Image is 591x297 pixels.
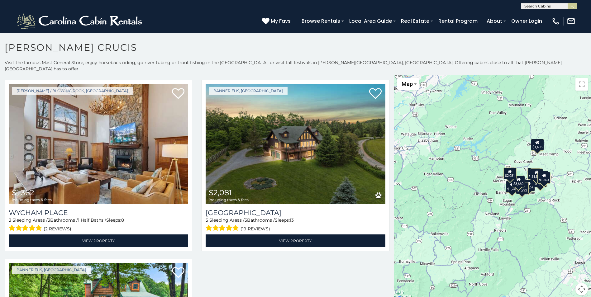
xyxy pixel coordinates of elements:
span: (2 reviews) [44,225,71,233]
div: $1,292 [516,182,529,194]
div: $3,660 [512,176,525,187]
div: $2,000 [527,168,541,180]
img: phone-regular-white.png [551,17,560,26]
img: Wycham Place [9,84,188,204]
a: Local Area Guide [346,16,395,26]
span: 5 [206,217,208,223]
button: Toggle fullscreen view [575,78,588,91]
button: Change map style [397,78,419,90]
div: $1,396 [522,180,535,191]
img: mail-regular-white.png [567,17,575,26]
span: including taxes & fees [12,198,52,202]
a: [PERSON_NAME] / Blowing Rock, [GEOGRAPHIC_DATA] [12,87,133,95]
div: $1,363 [537,172,550,184]
a: View Property [206,234,385,247]
a: Real Estate [398,16,432,26]
a: Banner Elk, [GEOGRAPHIC_DATA] [12,266,91,274]
a: Owner Login [508,16,545,26]
a: Add to favorites [172,266,184,280]
button: Map camera controls [575,283,588,295]
img: White-1-2.png [16,12,145,31]
span: including taxes & fees [209,198,249,202]
a: Wycham Place [9,209,188,217]
div: Sleeping Areas / Bathrooms / Sleeps: [206,217,385,233]
span: My Favs [271,17,291,25]
span: 5 [245,217,247,223]
a: About [484,16,505,26]
div: $2,081 [503,167,517,179]
span: 3 [9,217,11,223]
img: Alpine Ridge [206,84,385,204]
div: $1,240 [505,181,518,193]
span: 1 Half Baths / [78,217,106,223]
span: (19 reviews) [241,225,270,233]
a: [GEOGRAPHIC_DATA] [206,209,385,217]
a: Banner Elk, [GEOGRAPHIC_DATA] [209,87,288,95]
span: 13 [290,217,294,223]
div: $1,405 [531,139,544,151]
span: 3 [48,217,50,223]
span: $1,362 [12,188,34,197]
div: $1,520 [530,168,543,180]
a: Rental Program [435,16,481,26]
a: Add to favorites [172,87,184,101]
div: Sleeping Areas / Bathrooms / Sleeps: [9,217,188,233]
a: My Favs [262,17,292,25]
a: Browse Rentals [298,16,343,26]
span: $2,081 [209,188,232,197]
a: Alpine Ridge $2,081 including taxes & fees [206,84,385,204]
span: 8 [121,217,124,223]
div: $1,362 [534,176,547,187]
a: View Property [9,234,188,247]
h3: Alpine Ridge [206,209,385,217]
a: Add to favorites [369,87,382,101]
a: Wycham Place $1,362 including taxes & fees [9,84,188,204]
span: Map [402,81,413,87]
